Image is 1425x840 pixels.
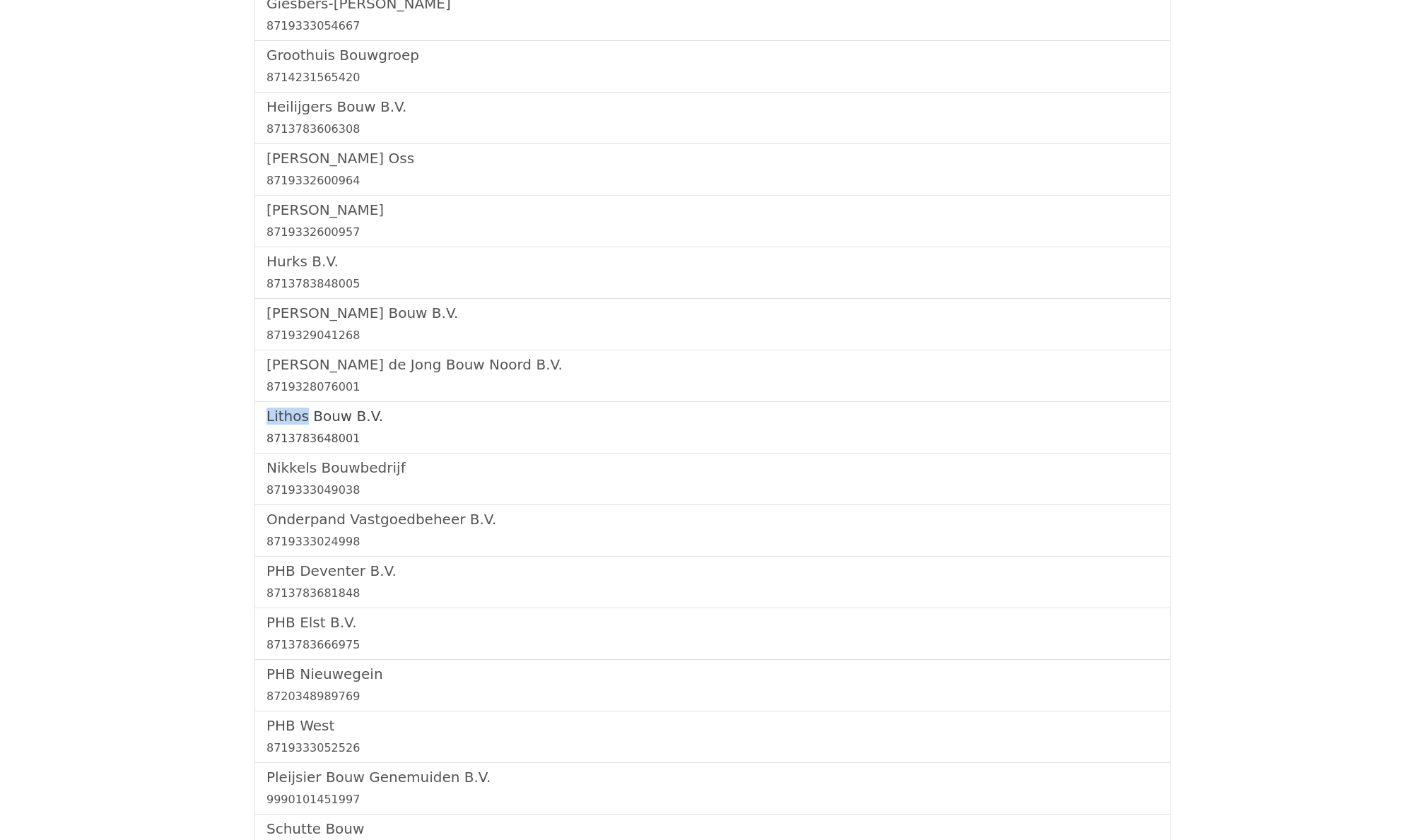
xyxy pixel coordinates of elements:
[266,769,1159,786] h5: Pleijsier Bouw Genemuiden B.V.
[266,511,1159,550] a: Onderpand Vastgoedbeheer B.V.8719333024998
[266,201,1159,241] a: [PERSON_NAME]8719332600957
[266,562,1159,579] h5: PHB Deventer B.V.
[266,98,1159,115] h5: Heilijgers Bouw B.V.
[266,408,1159,425] h5: Lithos Bouw B.V.
[266,121,1159,138] div: 8713783606308
[266,430,1159,447] div: 8713783648001
[266,253,1159,270] h5: Hurks B.V.
[266,408,1159,447] a: Lithos Bouw B.V.8713783648001
[266,533,1159,550] div: 8719333024998
[266,740,1159,757] div: 8719333052526
[266,717,1159,734] h5: PHB West
[266,150,1159,167] h5: [PERSON_NAME] Oss
[266,201,1159,218] h5: [PERSON_NAME]
[266,379,1159,396] div: 8719328076001
[266,511,1159,528] h5: Onderpand Vastgoedbeheer B.V.
[266,304,1159,344] a: [PERSON_NAME] Bouw B.V.8719329041268
[266,614,1159,631] h5: PHB Elst B.V.
[266,666,1159,705] a: PHB Nieuwegein8720348989769
[266,253,1159,292] a: Hurks B.V.8713783848005
[266,172,1159,189] div: 8719332600964
[266,47,1159,86] a: Groothuis Bouwgroep8714231565420
[266,791,1159,808] div: 9990101451997
[266,276,1159,292] div: 8713783848005
[266,482,1159,499] div: 8719333049038
[266,820,1159,837] h5: Schutte Bouw
[266,562,1159,602] a: PHB Deventer B.V.8713783681848
[266,614,1159,653] a: PHB Elst B.V.8713783666975
[266,769,1159,808] a: Pleijsier Bouw Genemuiden B.V.9990101451997
[266,717,1159,757] a: PHB West8719333052526
[266,459,1159,476] h5: Nikkels Bouwbedrijf
[266,69,1159,86] div: 8714231565420
[266,98,1159,138] a: Heilijgers Bouw B.V.8713783606308
[266,304,1159,321] h5: [PERSON_NAME] Bouw B.V.
[266,637,1159,653] div: 8713783666975
[266,47,1159,64] h5: Groothuis Bouwgroep
[266,459,1159,499] a: Nikkels Bouwbedrijf8719333049038
[266,356,1159,396] a: [PERSON_NAME] de Jong Bouw Noord B.V.8719328076001
[266,356,1159,373] h5: [PERSON_NAME] de Jong Bouw Noord B.V.
[266,18,1159,35] div: 8719333054667
[266,327,1159,344] div: 8719329041268
[266,150,1159,189] a: [PERSON_NAME] Oss8719332600964
[266,224,1159,241] div: 8719332600957
[266,666,1159,682] h5: PHB Nieuwegein
[266,688,1159,705] div: 8720348989769
[266,585,1159,602] div: 8713783681848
